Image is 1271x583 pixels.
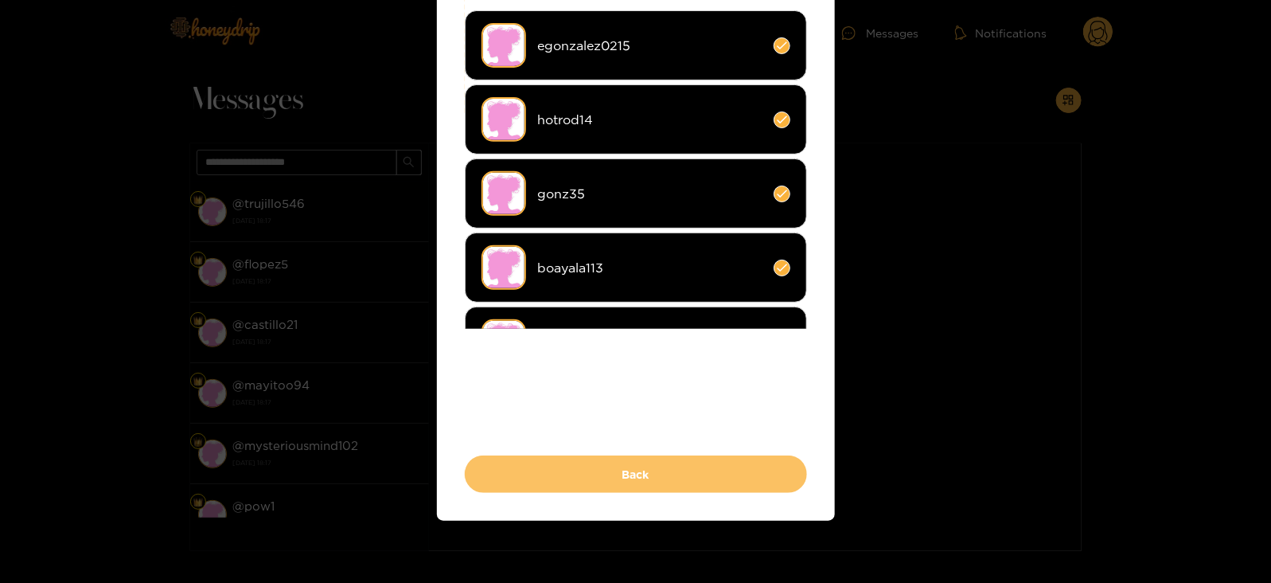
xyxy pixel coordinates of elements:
[465,456,807,493] button: Back
[538,259,762,277] span: boayala113
[481,319,526,364] img: no-avatar.png
[538,111,762,129] span: hotrod14
[481,245,526,290] img: no-avatar.png
[481,23,526,68] img: no-avatar.png
[538,37,762,55] span: egonzalez0215
[481,171,526,216] img: no-avatar.png
[538,185,762,203] span: gonz35
[481,97,526,142] img: no-avatar.png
